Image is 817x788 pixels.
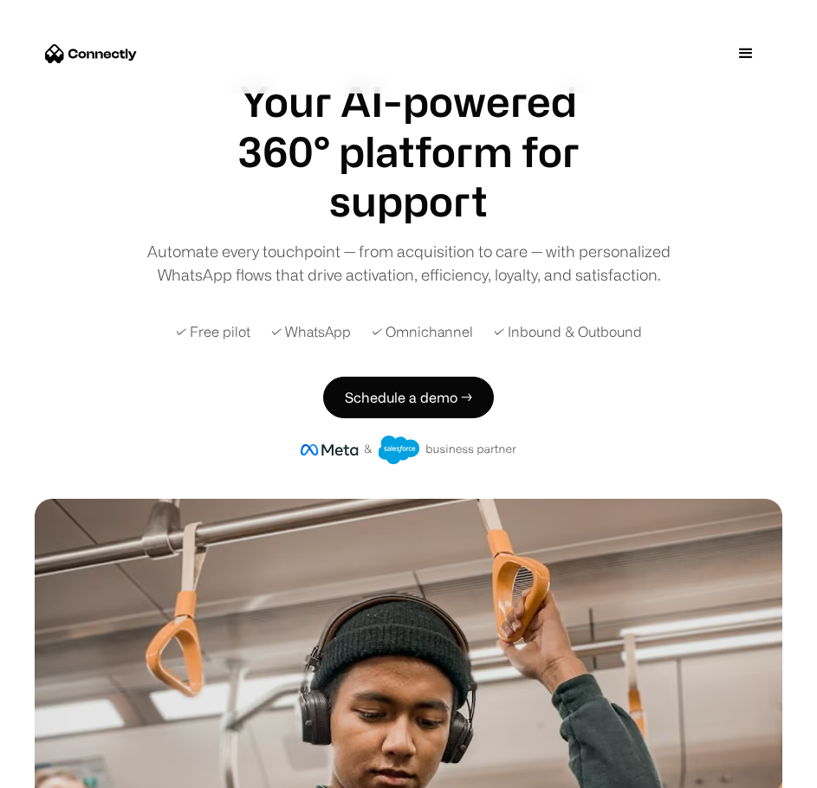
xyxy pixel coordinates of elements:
div: carousel [210,176,608,226]
aside: Language selected: English [17,756,104,782]
div: ✓ WhatsApp [271,321,351,342]
h1: support [210,176,608,226]
div: ✓ Inbound & Outbound [494,321,642,342]
div: Automate every touchpoint — from acquisition to care — with personalized WhatsApp flows that driv... [136,240,682,287]
img: Meta and Salesforce business partner badge. [301,436,517,465]
div: ✓ Omnichannel [372,321,473,342]
a: home [45,41,137,67]
div: 2 of 4 [210,176,608,226]
h1: Your AI-powered 360° platform for [210,76,608,176]
div: ✓ Free pilot [176,321,250,342]
ul: Language list [35,758,104,782]
div: menu [720,28,772,80]
a: Schedule a demo → [323,377,494,418]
